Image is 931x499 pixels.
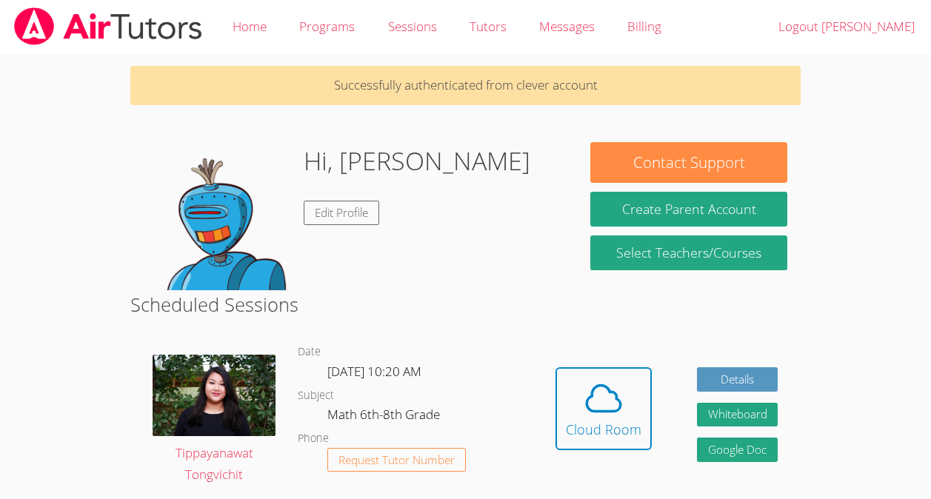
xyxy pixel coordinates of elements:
dt: Phone [298,429,329,448]
button: Whiteboard [697,403,778,427]
dd: Math 6th-8th Grade [327,404,443,429]
button: Contact Support [590,142,787,183]
a: Google Doc [697,438,778,462]
button: Cloud Room [555,367,652,450]
div: Cloud Room [566,419,641,440]
img: default.png [144,142,292,290]
button: Create Parent Account [590,192,787,227]
img: IMG_0561.jpeg [153,355,276,437]
dt: Date [298,343,321,361]
span: Messages [539,18,595,35]
dt: Subject [298,386,334,405]
a: Details [697,367,778,392]
h2: Scheduled Sessions [130,290,801,318]
img: airtutors_banner-c4298cdbf04f3fff15de1276eac7730deb9818008684d7c2e4769d2f7ddbe033.png [13,7,204,45]
h1: Hi, [PERSON_NAME] [304,142,530,180]
p: Successfully authenticated from clever account [130,66,801,105]
a: Edit Profile [304,201,379,225]
button: Request Tutor Number [327,448,466,472]
a: Select Teachers/Courses [590,235,787,270]
span: [DATE] 10:20 AM [327,363,421,380]
span: Request Tutor Number [338,455,455,466]
a: Tippayanawat Tongvichit [153,355,276,486]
